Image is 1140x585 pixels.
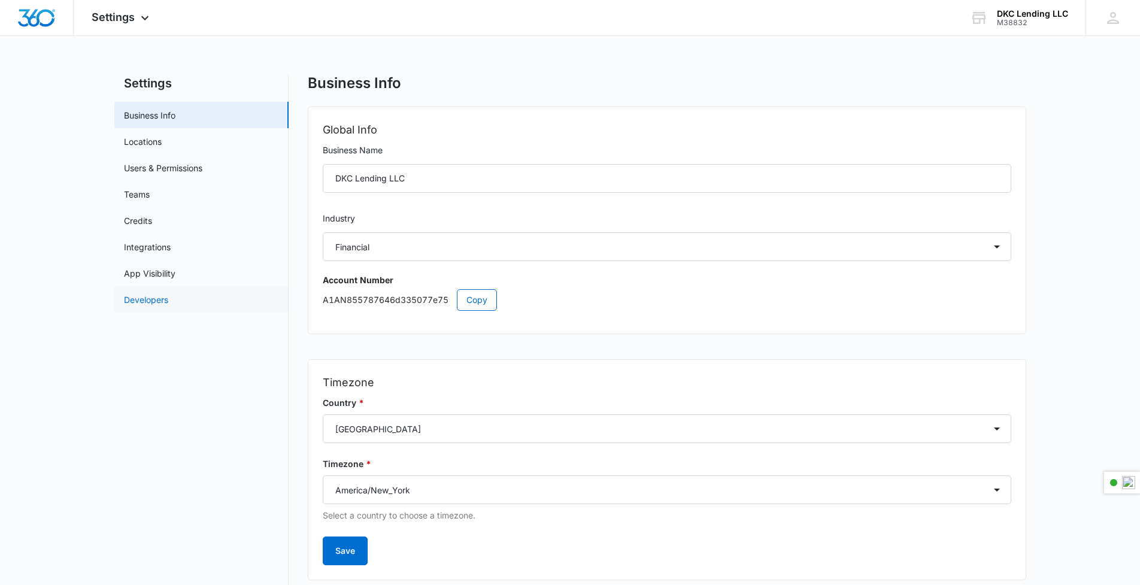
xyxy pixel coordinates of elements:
a: App Visibility [124,267,175,280]
a: Teams [124,188,150,201]
h2: Global Info [323,122,1011,138]
a: Business Info [124,109,175,122]
label: Industry [323,212,1011,225]
a: Credits [124,214,152,227]
label: Timezone [323,457,1011,471]
h1: Business Info [308,74,401,92]
button: Copy [457,289,497,311]
label: Business Name [323,144,1011,157]
div: account name [997,9,1068,19]
a: Locations [124,135,162,148]
h2: Settings [114,74,289,92]
p: Select a country to choose a timezone. [323,509,1011,522]
a: Developers [124,293,168,306]
p: A1AN855787646d335077e75 [323,289,1011,311]
div: account id [997,19,1068,27]
span: Copy [466,293,487,307]
strong: Account Number [323,275,393,285]
h2: Timezone [323,374,1011,391]
span: Settings [92,11,135,23]
a: Integrations [124,241,171,253]
a: Users & Permissions [124,162,202,174]
label: Country [323,396,1011,410]
button: Save [323,536,368,565]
